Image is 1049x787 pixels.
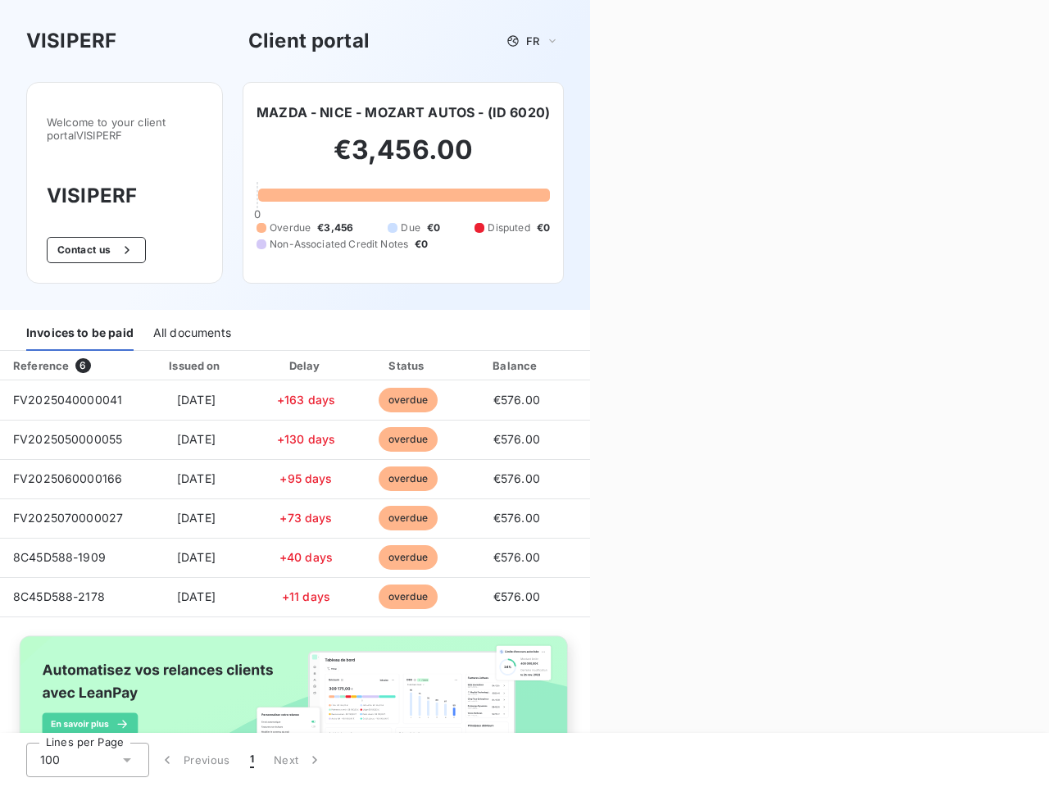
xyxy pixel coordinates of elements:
[153,316,231,351] div: All documents
[427,221,440,235] span: €0
[257,134,550,183] h2: €3,456.00
[270,237,408,252] span: Non-Associated Credit Notes
[379,506,438,530] span: overdue
[379,427,438,452] span: overdue
[270,221,311,235] span: Overdue
[493,393,540,407] span: €576.00
[379,466,438,491] span: overdue
[177,471,216,485] span: [DATE]
[254,207,261,221] span: 0
[493,511,540,525] span: €576.00
[277,393,335,407] span: +163 days
[401,221,420,235] span: Due
[250,752,254,768] span: 1
[47,181,202,211] h3: VISIPERF
[149,743,240,777] button: Previous
[177,432,216,446] span: [DATE]
[13,471,122,485] span: FV2025060000166
[177,511,216,525] span: [DATE]
[317,221,353,235] span: €3,456
[260,357,353,374] div: Delay
[415,237,428,252] span: €0
[13,511,123,525] span: FV2025070000027
[47,237,146,263] button: Contact us
[13,550,106,564] span: 8C45D588-1909
[493,471,540,485] span: €576.00
[264,743,333,777] button: Next
[576,357,659,374] div: PDF
[257,102,550,122] h6: MAZDA - NICE - MOZART AUTOS - (ID 6020)
[177,550,216,564] span: [DATE]
[248,26,370,56] h3: Client portal
[240,743,264,777] button: 1
[488,221,529,235] span: Disputed
[26,316,134,351] div: Invoices to be paid
[379,545,438,570] span: overdue
[359,357,456,374] div: Status
[177,393,216,407] span: [DATE]
[47,116,202,142] span: Welcome to your client portal VISIPERF
[277,432,335,446] span: +130 days
[75,358,90,373] span: 6
[13,432,122,446] span: FV2025050000055
[40,752,60,768] span: 100
[139,357,252,374] div: Issued on
[493,550,540,564] span: €576.00
[279,471,332,485] span: +95 days
[493,432,540,446] span: €576.00
[379,388,438,412] span: overdue
[13,359,69,372] div: Reference
[537,221,550,235] span: €0
[282,589,330,603] span: +11 days
[279,511,332,525] span: +73 days
[13,589,105,603] span: 8C45D588-2178
[13,393,122,407] span: FV2025040000041
[379,585,438,609] span: overdue
[26,26,116,56] h3: VISIPERF
[526,34,539,48] span: FR
[177,589,216,603] span: [DATE]
[463,357,570,374] div: Balance
[279,550,333,564] span: +40 days
[493,589,540,603] span: €576.00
